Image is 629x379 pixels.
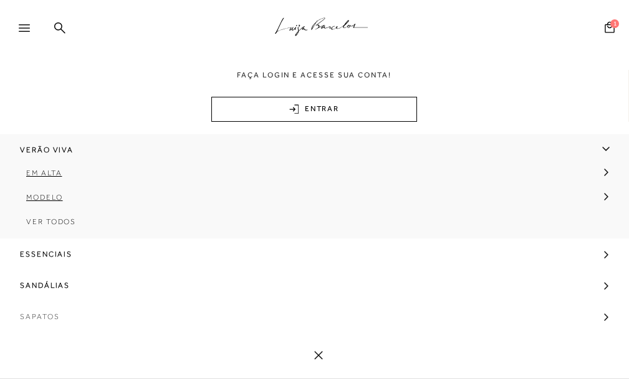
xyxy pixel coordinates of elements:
[26,217,76,226] span: Ver Todos
[20,301,59,332] span: Sapatos
[20,332,55,363] span: Bolsas
[601,21,618,37] button: 1
[26,169,62,177] span: Em alta
[26,193,63,202] span: Modelo
[211,97,417,122] a: ENTRAR
[20,270,70,301] span: Sandálias
[20,134,74,165] span: Verão Viva
[610,19,619,28] span: 1
[20,239,72,270] span: Essenciais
